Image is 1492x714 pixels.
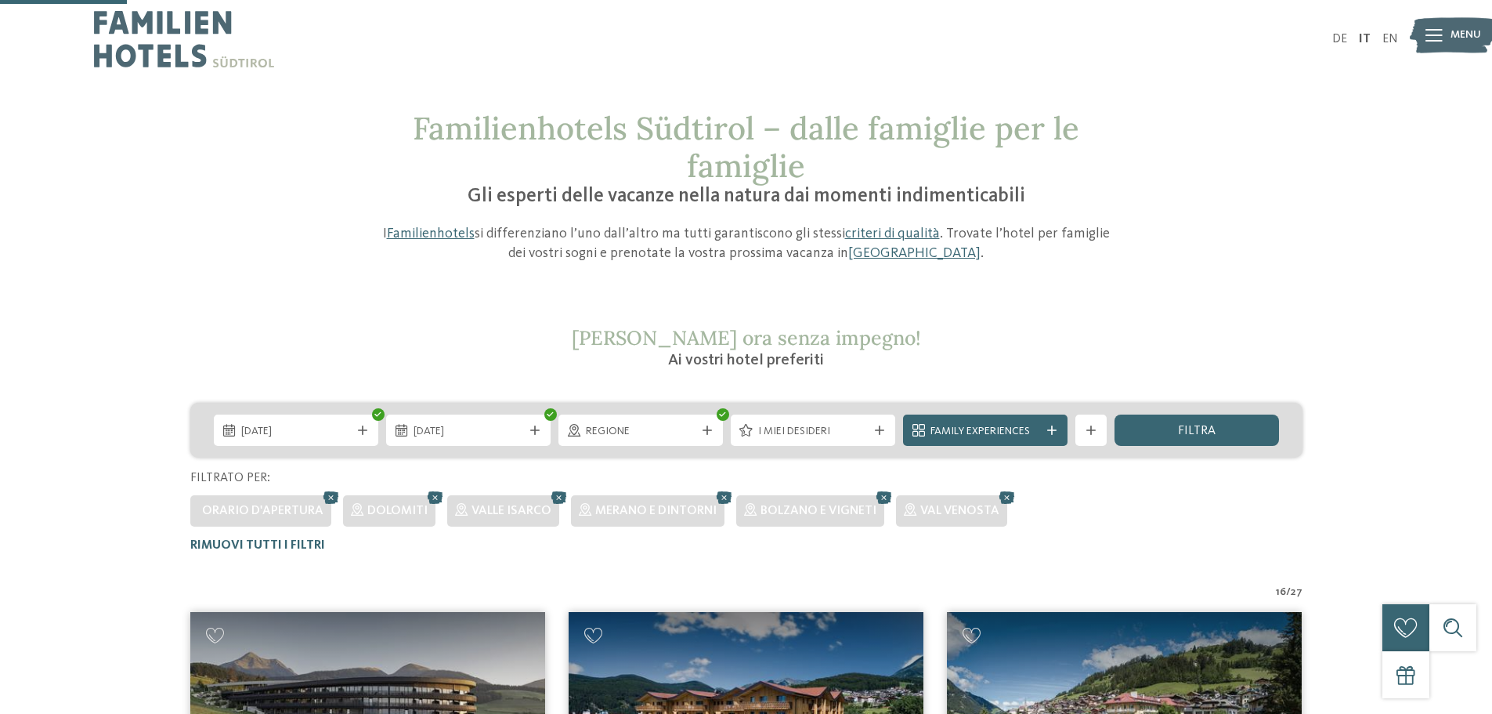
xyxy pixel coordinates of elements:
span: Ai vostri hotel preferiti [668,353,824,368]
span: / [1286,585,1291,600]
a: EN [1382,33,1398,45]
span: I miei desideri [758,424,868,440]
span: Valle Isarco [471,505,551,517]
span: Family Experiences [930,424,1040,440]
span: Gli esperti delle vacanze nella natura dai momenti indimenticabili [468,187,1025,206]
p: I si differenziano l’uno dall’altro ma tutti garantiscono gli stessi . Trovate l’hotel per famigl... [374,224,1118,263]
span: Orario d'apertura [202,505,323,517]
span: filtra [1178,425,1216,437]
span: Menu [1450,27,1481,43]
span: [DATE] [414,424,523,440]
a: Familienhotels [387,227,475,241]
span: Bolzano e vigneti [760,505,876,517]
span: Regione [586,424,695,440]
span: 27 [1291,585,1302,600]
span: 16 [1276,585,1286,600]
span: Rimuovi tutti i filtri [190,539,325,552]
span: [DATE] [241,424,351,440]
a: criteri di qualità [845,227,940,241]
span: Merano e dintorni [595,505,717,517]
span: [PERSON_NAME] ora senza impegno! [572,325,921,350]
a: [GEOGRAPHIC_DATA] [848,246,981,260]
span: Dolomiti [367,505,428,517]
span: Val Venosta [920,505,999,517]
a: DE [1332,33,1347,45]
span: Familienhotels Südtirol – dalle famiglie per le famiglie [413,108,1079,186]
a: IT [1359,33,1371,45]
span: Filtrato per: [190,472,270,484]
